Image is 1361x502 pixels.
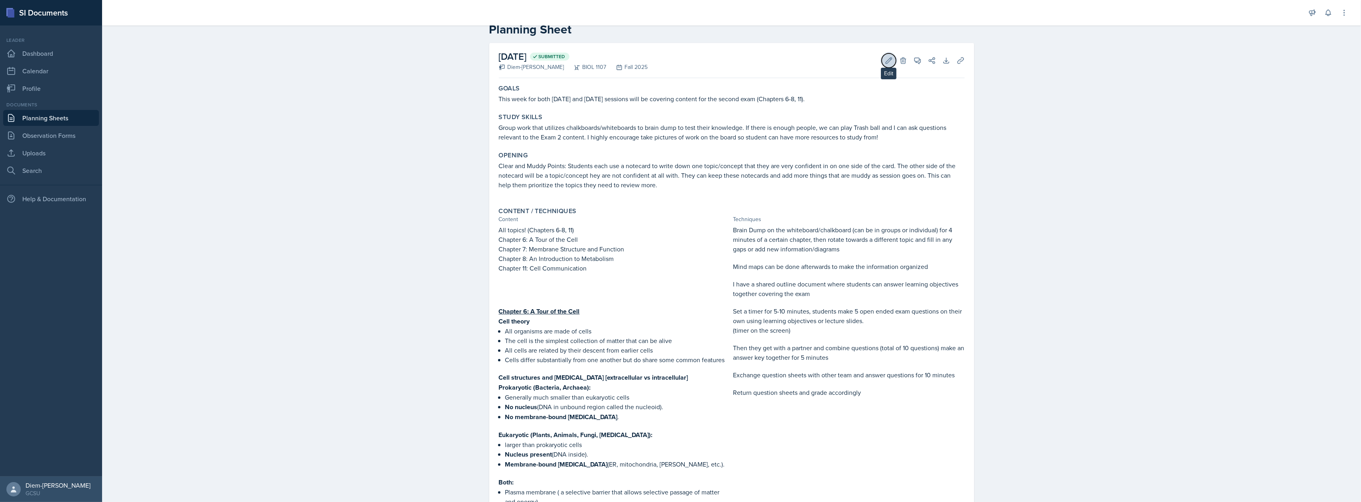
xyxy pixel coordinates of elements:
[505,336,730,345] p: The cell is the simplest collection of matter that can be alive
[499,307,580,316] u: Chapter 6: A Tour of the Cell
[3,110,99,126] a: Planning Sheets
[505,345,730,355] p: All cells are related by their descent from earlier cells
[3,145,99,161] a: Uploads
[733,306,965,326] p: Set a timer for 5-10 minutes, students make 5 open ended exam questions on their own using learni...
[3,80,99,96] a: Profile
[505,450,552,459] strong: Nucleus present
[499,123,965,142] p: Group work that utilizes chalkboards/whiteboards to brain dump to test their knowledge. If there ...
[505,392,730,402] p: Generally much smaller than eukaryotic cells
[499,373,688,382] strong: Cell structures and [MEDICAL_DATA] [extracellular vs intracellular]
[3,63,99,79] a: Calendar
[505,412,730,422] p: .
[505,459,730,469] p: (ER, mitochondria, [PERSON_NAME], etc.).
[3,37,99,44] div: Leader
[505,355,730,365] p: Cells differ substantially from one another but do share some common features
[733,279,965,298] p: I have a shared outline document where students can answer learning objectives together covering ...
[499,244,730,254] p: Chapter 7: Membrane Structure and Function
[564,63,607,71] div: BIOL 1107
[733,343,965,362] p: Then they get with a partner and combine questions (total of 10 questions) make an answer key tog...
[499,254,730,263] p: Chapter 8: An Introduction to Metabolism
[505,402,538,412] strong: No nucleus
[505,449,730,459] p: (DNA inside).
[499,215,730,224] div: Content
[733,370,965,380] p: Exchange question sheets with other team and answer questions for 10 minutes
[499,94,965,104] p: This week for both [DATE] and [DATE] sessions will be covering content for the second exam (Chapt...
[733,225,965,254] p: Brain Dump on the whiteboard/chalkboard (can be in groups or individual) for 4 minutes of a certa...
[499,478,514,487] strong: Both:
[3,127,99,143] a: Observation Forms
[499,113,543,121] label: Study Skills
[505,440,730,449] p: larger than prokaryotic cells
[26,489,91,497] div: GCSU
[3,191,99,207] div: Help & Documentation
[499,63,564,71] div: Diem-[PERSON_NAME]
[499,430,653,439] strong: Eukaryotic (Plants, Animals, Fungi, [MEDICAL_DATA]):
[733,326,965,335] p: (timer on the screen)
[607,63,648,71] div: Fall 2025
[3,163,99,178] a: Search
[489,22,974,37] h2: Planning Sheet
[539,53,565,60] span: Submitted
[733,262,965,271] p: Mind maps can be done afterwards to make the information organized
[3,101,99,108] div: Documents
[499,383,591,392] strong: Prokaryotic (Bacteria, Archaea):
[499,49,648,64] h2: [DATE]
[499,207,577,215] label: Content / Techniques
[505,460,608,469] strong: Membrane-bound [MEDICAL_DATA]
[882,53,896,68] button: Edit
[499,225,730,235] p: All topics! (Chapters 6-8, 11)
[26,481,91,489] div: Diem-[PERSON_NAME]
[499,317,530,326] strong: Cell theory
[733,388,965,397] p: Return question sheets and grade accordingly
[499,235,730,244] p: Chapter 6: A Tour of the Cell
[499,151,528,159] label: Opening
[499,161,965,190] p: Clear and Muddy Points: Students each use a notecard to write down one topic/concept that they ar...
[3,45,99,61] a: Dashboard
[505,326,730,336] p: All organisms are made of cells
[505,412,618,422] strong: No membrane-bound [MEDICAL_DATA]
[733,215,965,224] div: Techniques
[499,263,730,273] p: Chapter 11: Cell Communication
[499,84,520,92] label: Goals
[505,402,730,412] p: (DNA in unbound region called the nucleoid).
